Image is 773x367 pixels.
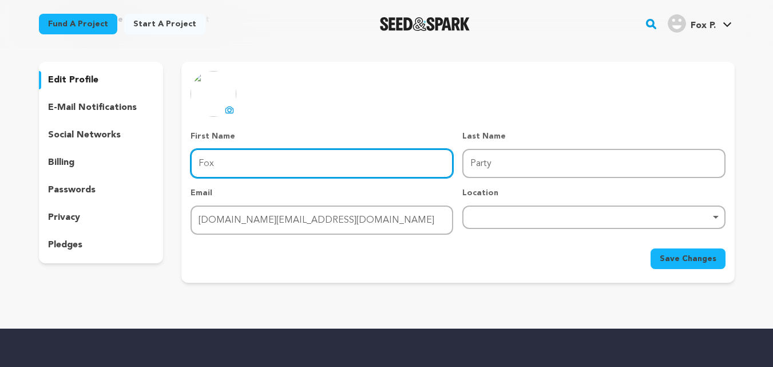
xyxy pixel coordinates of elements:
p: passwords [48,183,96,197]
p: Location [462,187,725,199]
p: First Name [191,131,453,142]
input: Last Name [462,149,725,178]
button: privacy [39,208,164,227]
a: Fund a project [39,14,117,34]
button: passwords [39,181,164,199]
button: billing [39,153,164,172]
button: pledges [39,236,164,254]
a: Start a project [124,14,205,34]
button: e-mail notifications [39,98,164,117]
p: edit profile [48,73,98,87]
img: user.png [668,14,686,33]
button: edit profile [39,71,164,89]
span: Fox P. [691,21,716,30]
p: pledges [48,238,82,252]
p: e-mail notifications [48,101,137,115]
img: Seed&Spark Logo Dark Mode [380,17,470,31]
input: First Name [191,149,453,178]
input: Email [191,206,453,235]
div: Fox P.'s Profile [668,14,716,33]
a: Seed&Spark Homepage [380,17,470,31]
button: Save Changes [651,248,726,269]
p: billing [48,156,74,169]
a: Fox P.'s Profile [665,12,734,33]
p: Email [191,187,453,199]
p: privacy [48,211,80,224]
span: Save Changes [660,253,716,265]
p: social networks [48,128,121,142]
p: Last Name [462,131,725,142]
span: Fox P.'s Profile [665,12,734,36]
button: social networks [39,126,164,144]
